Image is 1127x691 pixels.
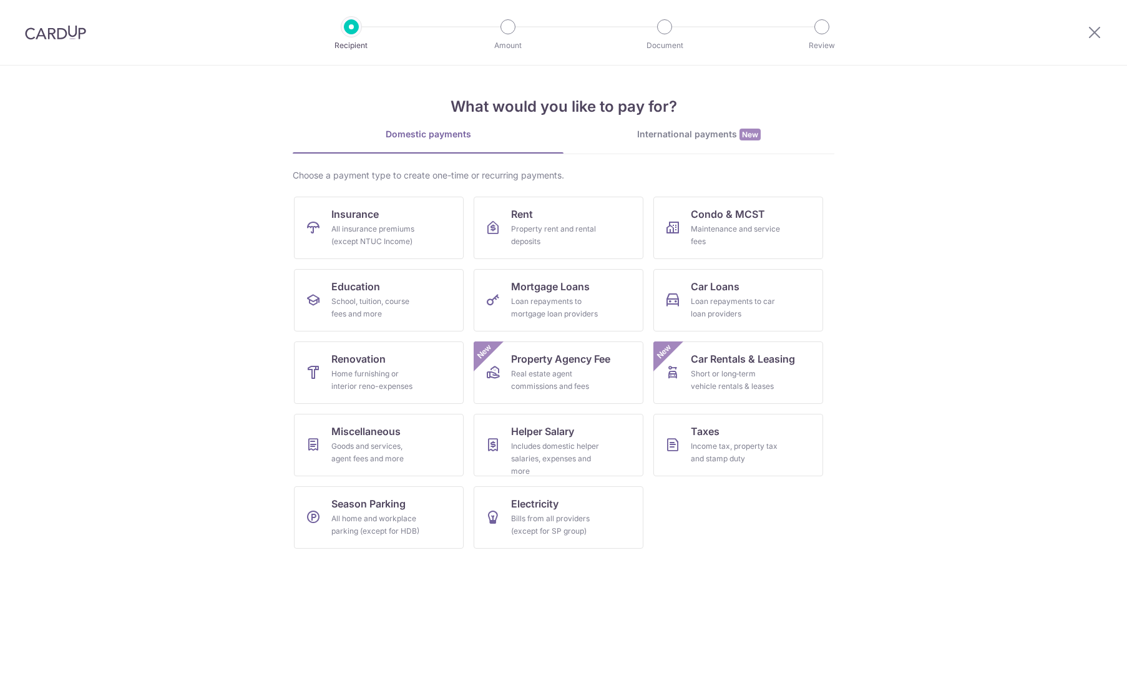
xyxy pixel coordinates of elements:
[511,368,601,393] div: Real estate agent commissions and fees
[474,269,643,331] a: Mortgage LoansLoan repayments to mortgage loan providers
[294,414,464,476] a: MiscellaneousGoods and services, agent fees and more
[1046,654,1115,685] iframe: Opens a widget where you can find more information
[293,169,834,182] div: Choose a payment type to create one-time or recurring payments.
[331,424,401,439] span: Miscellaneous
[654,341,675,362] span: New
[474,341,495,362] span: New
[653,197,823,259] a: Condo & MCSTMaintenance and service fees
[691,295,781,320] div: Loan repayments to car loan providers
[331,440,421,465] div: Goods and services, agent fees and more
[462,39,554,52] p: Amount
[305,39,398,52] p: Recipient
[331,368,421,393] div: Home furnishing or interior reno-expenses
[293,128,563,140] div: Domestic payments
[294,486,464,549] a: Season ParkingAll home and workplace parking (except for HDB)
[653,269,823,331] a: Car LoansLoan repayments to car loan providers
[691,424,720,439] span: Taxes
[739,129,761,140] span: New
[776,39,868,52] p: Review
[294,269,464,331] a: EducationSchool, tuition, course fees and more
[691,368,781,393] div: Short or long‑term vehicle rentals & leases
[691,207,765,222] span: Condo & MCST
[511,207,533,222] span: Rent
[511,440,601,478] div: Includes domestic helper salaries, expenses and more
[653,341,823,404] a: Car Rentals & LeasingShort or long‑term vehicle rentals & leasesNew
[331,351,386,366] span: Renovation
[511,295,601,320] div: Loan repayments to mortgage loan providers
[294,197,464,259] a: InsuranceAll insurance premiums (except NTUC Income)
[25,25,86,40] img: CardUp
[511,279,590,294] span: Mortgage Loans
[511,496,559,511] span: Electricity
[618,39,711,52] p: Document
[293,96,834,118] h4: What would you like to pay for?
[294,341,464,404] a: RenovationHome furnishing or interior reno-expenses
[691,223,781,248] div: Maintenance and service fees
[511,424,574,439] span: Helper Salary
[331,496,406,511] span: Season Parking
[511,223,601,248] div: Property rent and rental deposits
[691,279,739,294] span: Car Loans
[331,512,421,537] div: All home and workplace parking (except for HDB)
[691,440,781,465] div: Income tax, property tax and stamp duty
[474,197,643,259] a: RentProperty rent and rental deposits
[691,351,795,366] span: Car Rentals & Leasing
[563,128,834,141] div: International payments
[653,414,823,476] a: TaxesIncome tax, property tax and stamp duty
[511,512,601,537] div: Bills from all providers (except for SP group)
[474,341,643,404] a: Property Agency FeeReal estate agent commissions and feesNew
[474,486,643,549] a: ElectricityBills from all providers (except for SP group)
[331,279,380,294] span: Education
[331,295,421,320] div: School, tuition, course fees and more
[331,207,379,222] span: Insurance
[474,414,643,476] a: Helper SalaryIncludes domestic helper salaries, expenses and more
[331,223,421,248] div: All insurance premiums (except NTUC Income)
[511,351,610,366] span: Property Agency Fee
